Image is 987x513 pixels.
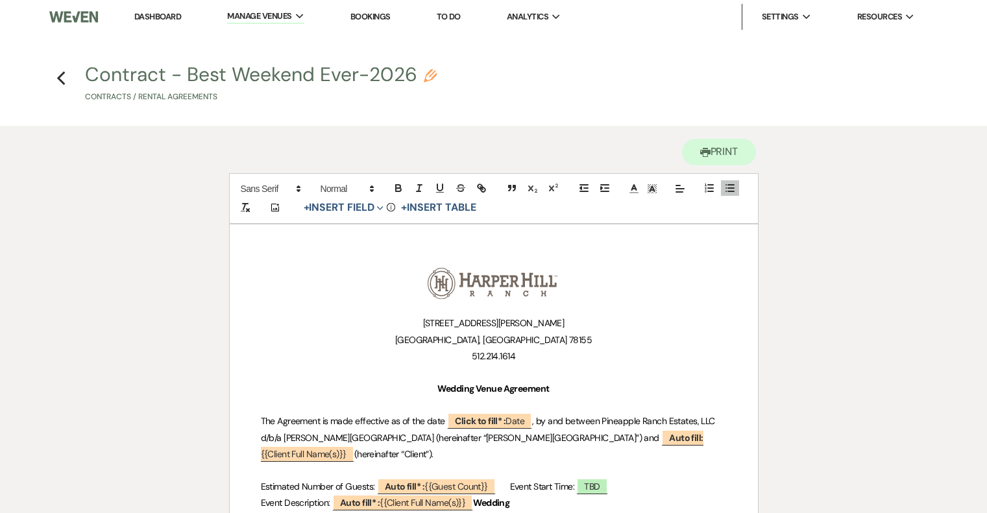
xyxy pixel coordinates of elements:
a: To Do [437,11,461,22]
span: + [304,202,310,213]
img: Weven Logo [49,3,98,30]
span: + [401,202,407,213]
span: {{Guest Count}} [377,478,496,494]
span: TBD [576,478,607,494]
span: The Agreement is made effective as of the date [261,415,445,427]
span: Date [447,412,532,429]
strong: Wedding [473,497,509,508]
b: Auto fill* : [340,497,380,508]
a: Dashboard [134,11,181,22]
span: Estimated Number of Guests: [261,481,375,492]
p: Contracts / Rental Agreements [85,91,437,103]
span: Settings [762,10,799,23]
b: Auto fill: [669,432,703,444]
span: [STREET_ADDRESS][PERSON_NAME] [423,317,565,329]
a: Bookings [350,11,391,22]
span: Resources [857,10,902,23]
span: Header Formats [315,181,378,197]
button: +Insert Table [396,200,480,215]
span: Text Color [625,181,643,197]
b: Click to fill* : [455,415,506,427]
span: Event Description: [261,497,330,508]
span: Alignment [671,181,689,197]
span: [GEOGRAPHIC_DATA], [GEOGRAPHIC_DATA] 78155 [395,334,592,346]
span: Event Start Time: [510,481,574,492]
span: {{Client Full Name(s)}} [332,494,473,510]
button: Insert Field [299,200,389,215]
button: Print [682,139,757,165]
img: RC_HH_FINAL_Gray9_hz.png [428,268,557,299]
button: Contract - Best Weekend Ever-2026Contracts / Rental Agreements [85,65,437,103]
span: 512.214.1614 [472,350,515,362]
span: {{Client Full Name(s)}} [261,429,703,462]
span: Text Background Color [643,181,661,197]
span: , by and between Pineapple Ranch Estates, LLC d/b/a [PERSON_NAME][GEOGRAPHIC_DATA] (hereinafter “... [261,415,718,443]
span: Manage Venues [227,10,291,23]
strong: Wedding Venue Agreement [437,383,549,394]
span: Analytics [507,10,548,23]
b: Auto fill* : [385,481,424,492]
span: (hereinafter “Client”). [354,448,433,460]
